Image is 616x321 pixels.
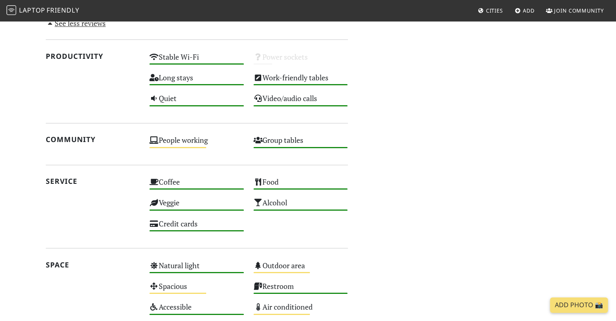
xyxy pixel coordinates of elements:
h2: Space [46,261,140,269]
div: Power sockets [249,50,353,71]
div: Veggie [145,196,249,217]
div: Credit cards [145,217,249,238]
div: Accessible [145,300,249,321]
div: Coffee [145,175,249,196]
div: Quiet [145,92,249,112]
div: Stable Wi-Fi [145,50,249,71]
div: Long stays [145,71,249,92]
h2: Community [46,135,140,144]
div: Restroom [249,280,353,300]
div: Food [249,175,353,196]
div: Alcohol [249,196,353,217]
span: Add [523,7,535,14]
div: Outdoor area [249,259,353,280]
span: Friendly [47,6,79,15]
h2: Productivity [46,52,140,60]
div: Work-friendly tables [249,71,353,92]
div: Air conditioned [249,300,353,321]
a: Cities [475,3,506,18]
span: Cities [486,7,503,14]
div: Spacious [145,280,249,300]
a: See less reviews [46,18,106,28]
img: LaptopFriendly [6,5,16,15]
a: LaptopFriendly LaptopFriendly [6,4,79,18]
a: Join Community [543,3,607,18]
div: Natural light [145,259,249,280]
div: People working [145,134,249,154]
div: Group tables [249,134,353,154]
h2: Service [46,177,140,185]
a: Add [512,3,538,18]
div: Video/audio calls [249,92,353,112]
span: Laptop [19,6,45,15]
span: Join Community [554,7,604,14]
